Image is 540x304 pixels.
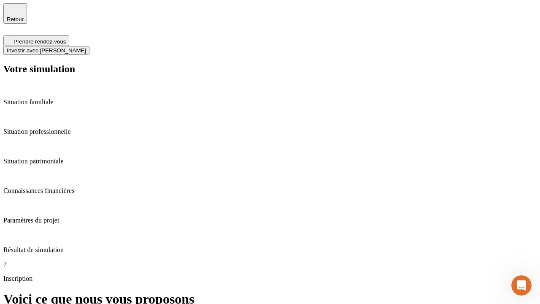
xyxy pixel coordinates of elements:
[3,246,537,254] p: Résultat de simulation
[7,16,24,22] span: Retour
[3,128,537,136] p: Situation professionnelle
[3,275,537,282] p: Inscription
[3,3,27,24] button: Retour
[3,261,537,268] p: 7
[3,98,537,106] p: Situation familiale
[13,38,66,45] span: Prendre rendez-vous
[3,187,537,195] p: Connaissances financières
[511,275,532,296] iframe: Intercom live chat
[3,157,537,165] p: Situation patrimoniale
[7,47,86,54] span: Investir avec [PERSON_NAME]
[3,63,537,75] h2: Votre simulation
[3,35,69,46] button: Prendre rendez-vous
[3,46,89,55] button: Investir avec [PERSON_NAME]
[3,217,537,224] p: Paramètres du projet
